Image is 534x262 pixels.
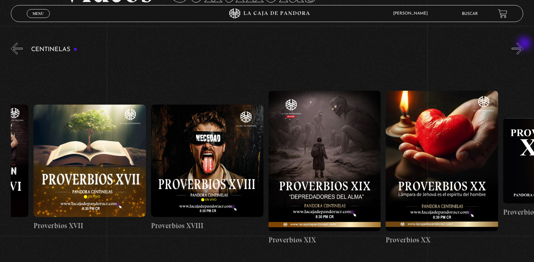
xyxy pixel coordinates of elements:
a: Buscar [462,12,478,16]
span: Menu [33,12,44,16]
span: [PERSON_NAME] [390,12,434,16]
h3: Centinelas [31,46,78,53]
button: Next [512,43,524,54]
h4: Proverbios XVIII [151,220,263,231]
a: View your shopping cart [498,9,507,18]
h4: Proverbios XVII [34,220,146,231]
h4: Proverbios XX [386,235,498,245]
h4: Proverbios XIX [269,235,381,245]
button: Previous [11,43,23,54]
span: Cerrar [30,17,46,22]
